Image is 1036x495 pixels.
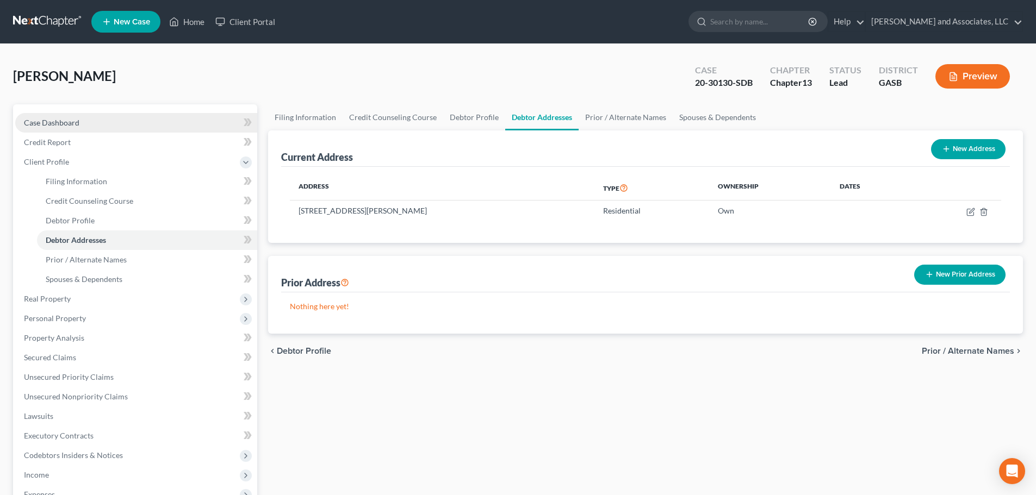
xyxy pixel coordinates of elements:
span: Codebtors Insiders & Notices [24,450,123,460]
button: Prior / Alternate Names chevron_right [922,347,1023,355]
a: Secured Claims [15,348,257,367]
th: Dates [831,176,910,200]
a: Home [164,12,210,32]
span: Credit Report [24,137,71,147]
td: [STREET_ADDRESS][PERSON_NAME] [290,200,594,221]
th: Address [290,176,594,200]
span: Debtor Profile [277,347,331,355]
span: Unsecured Nonpriority Claims [24,392,128,401]
button: New Prior Address [914,265,1006,285]
th: Type [594,176,709,200]
span: Personal Property [24,314,86,323]
th: Ownership [709,176,831,200]
span: Spouses & Dependents [46,274,122,284]
button: chevron_left Debtor Profile [268,347,331,355]
p: Nothing here yet! [290,301,1001,312]
div: Chapter [770,77,812,89]
span: Credit Counseling Course [46,196,133,205]
span: Case Dashboard [24,118,79,127]
a: Lawsuits [15,406,257,426]
span: New Case [114,18,150,26]
div: Prior Address [281,276,349,289]
span: Prior / Alternate Names [46,255,127,264]
div: Case [695,64,753,77]
button: New Address [931,139,1006,159]
a: Filing Information [268,104,343,130]
span: Prior / Alternate Names [922,347,1014,355]
a: Unsecured Nonpriority Claims [15,387,257,406]
td: Own [709,200,831,221]
a: Credit Report [15,133,257,152]
a: Debtor Addresses [505,104,579,130]
td: Residential [594,200,709,221]
span: Income [24,470,49,479]
i: chevron_right [1014,347,1023,355]
div: Current Address [281,151,353,164]
a: Help [828,12,865,32]
a: [PERSON_NAME] and Associates, LLC [866,12,1022,32]
a: Case Dashboard [15,113,257,133]
a: Property Analysis [15,328,257,348]
span: Client Profile [24,157,69,166]
div: GASB [879,77,918,89]
span: Lawsuits [24,411,53,421]
span: 13 [802,77,812,87]
div: District [879,64,918,77]
i: chevron_left [268,347,277,355]
span: Property Analysis [24,333,84,342]
span: Secured Claims [24,353,76,362]
span: Debtor Addresses [46,235,106,245]
a: Spouses & Dependents [673,104,762,130]
div: Open Intercom Messenger [999,458,1025,484]
a: Debtor Profile [37,211,257,230]
div: 20-30130-SDB [695,77,753,89]
button: Preview [935,64,1010,89]
div: Chapter [770,64,812,77]
span: Unsecured Priority Claims [24,372,114,381]
a: Client Portal [210,12,281,32]
a: Debtor Addresses [37,230,257,250]
a: Filing Information [37,172,257,191]
input: Search by name... [710,11,810,32]
span: [PERSON_NAME] [13,68,116,84]
a: Spouses & Dependents [37,270,257,289]
div: Status [829,64,861,77]
span: Real Property [24,294,71,303]
a: Unsecured Priority Claims [15,367,257,387]
a: Debtor Profile [443,104,505,130]
div: Lead [829,77,861,89]
a: Prior / Alternate Names [579,104,673,130]
span: Executory Contracts [24,431,94,440]
span: Filing Information [46,177,107,186]
a: Credit Counseling Course [343,104,443,130]
a: Prior / Alternate Names [37,250,257,270]
span: Debtor Profile [46,216,95,225]
a: Executory Contracts [15,426,257,446]
a: Credit Counseling Course [37,191,257,211]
